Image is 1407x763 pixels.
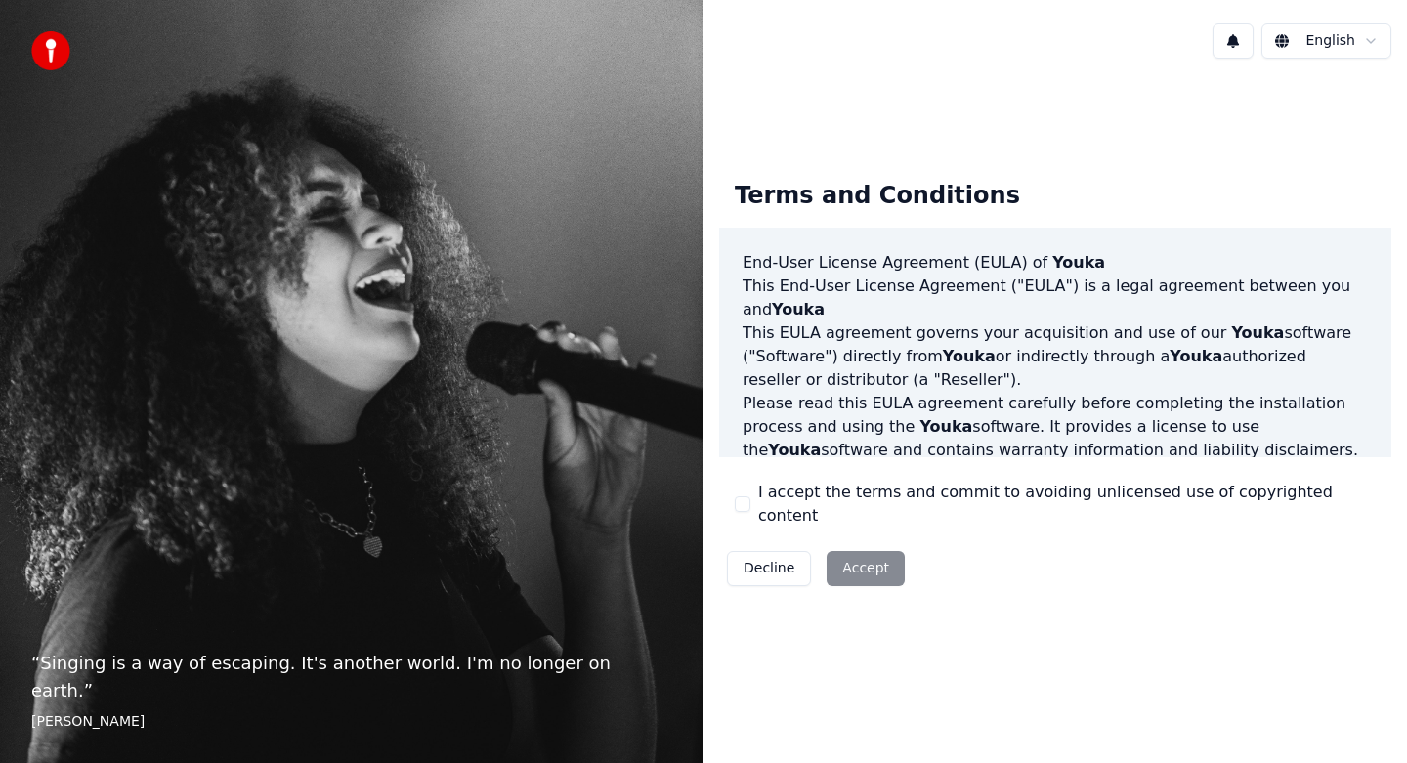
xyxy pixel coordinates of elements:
[943,347,996,365] span: Youka
[31,712,672,732] footer: [PERSON_NAME]
[719,165,1036,228] div: Terms and Conditions
[743,275,1368,321] p: This End-User License Agreement ("EULA") is a legal agreement between you and
[727,551,811,586] button: Decline
[772,300,825,318] span: Youka
[1231,323,1284,342] span: Youka
[31,31,70,70] img: youka
[1170,347,1222,365] span: Youka
[743,321,1368,392] p: This EULA agreement governs your acquisition and use of our software ("Software") directly from o...
[1052,253,1105,272] span: Youka
[743,392,1368,462] p: Please read this EULA agreement carefully before completing the installation process and using th...
[31,650,672,704] p: “ Singing is a way of escaping. It's another world. I'm no longer on earth. ”
[743,251,1368,275] h3: End-User License Agreement (EULA) of
[758,481,1376,528] label: I accept the terms and commit to avoiding unlicensed use of copyrighted content
[919,417,972,436] span: Youka
[768,441,821,459] span: Youka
